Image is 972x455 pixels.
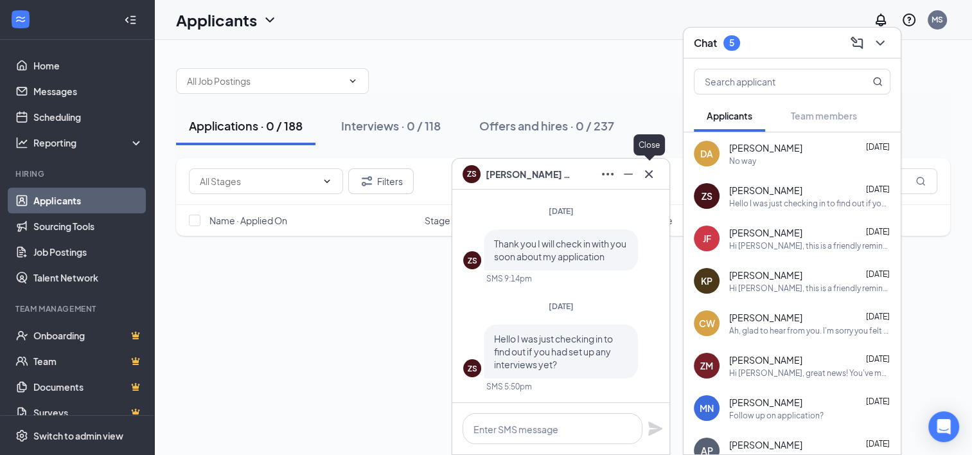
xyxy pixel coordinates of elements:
[729,156,756,166] div: No way
[14,13,27,26] svg: WorkstreamLogo
[700,402,714,415] div: MN
[187,74,342,88] input: All Job Postings
[729,311,802,324] span: [PERSON_NAME]
[33,400,143,425] a: SurveysCrown
[873,12,888,28] svg: Notifications
[729,240,890,251] div: Hi [PERSON_NAME], this is a friendly reminder. Your meeting with Boulevard American Bistro for Li...
[176,9,257,31] h1: Applicants
[847,33,867,53] button: ComposeMessage
[932,14,943,25] div: MS
[872,35,888,51] svg: ChevronDown
[200,174,317,188] input: All Stages
[189,118,303,134] div: Applications · 0 / 188
[549,301,574,311] span: [DATE]
[549,206,574,216] span: [DATE]
[33,348,143,374] a: TeamCrown
[866,142,890,152] span: [DATE]
[729,325,890,336] div: Ah, glad to hear from you. I'm sorry you felt poorly, that's never a good time but glad you're be...
[729,37,734,48] div: 5
[866,397,890,406] span: [DATE]
[33,323,143,348] a: OnboardingCrown
[425,214,450,227] span: Stage
[701,274,712,287] div: KP
[729,198,890,209] div: Hello I was just checking in to find out if you had set up any interviews yet?
[866,312,890,321] span: [DATE]
[486,381,532,392] div: SMS 5:50pm
[700,147,713,160] div: DA
[33,265,143,290] a: Talent Network
[618,164,639,184] button: Minimize
[729,396,802,409] span: [PERSON_NAME]
[33,429,123,442] div: Switch to admin view
[639,164,659,184] button: Cross
[866,184,890,194] span: [DATE]
[621,166,636,182] svg: Minimize
[702,190,712,202] div: ZS
[33,374,143,400] a: DocumentsCrown
[729,141,802,154] span: [PERSON_NAME]
[33,53,143,78] a: Home
[915,176,926,186] svg: MagnifyingGlass
[494,238,626,262] span: Thank you I will check in with you soon about my application
[901,12,917,28] svg: QuestionInfo
[486,273,532,284] div: SMS 9:14pm
[729,283,890,294] div: Hi [PERSON_NAME], this is a friendly reminder. Your meeting with Boulevard American Bistro for Li...
[870,33,890,53] button: ChevronDown
[15,429,28,442] svg: Settings
[486,167,576,181] span: [PERSON_NAME] Suagee
[703,232,711,245] div: JF
[729,184,802,197] span: [PERSON_NAME]
[729,353,802,366] span: [PERSON_NAME]
[729,438,802,451] span: [PERSON_NAME]
[33,213,143,239] a: Sourcing Tools
[729,410,824,421] div: Follow up on application?
[209,214,287,227] span: Name · Applied On
[699,317,715,330] div: CW
[641,166,657,182] svg: Cross
[729,269,802,281] span: [PERSON_NAME]
[694,36,717,50] h3: Chat
[648,421,663,436] svg: Plane
[124,13,137,26] svg: Collapse
[33,136,144,149] div: Reporting
[348,76,358,86] svg: ChevronDown
[866,227,890,236] span: [DATE]
[707,110,752,121] span: Applicants
[866,269,890,279] span: [DATE]
[262,12,278,28] svg: ChevronDown
[633,134,665,156] div: Close
[468,255,477,266] div: ZS
[849,35,865,51] svg: ComposeMessage
[791,110,857,121] span: Team members
[729,368,890,379] div: Hi [PERSON_NAME], great news! You've moved to the next stage of the application. We'd like to inv...
[700,359,713,372] div: ZM
[33,104,143,130] a: Scheduling
[15,303,141,314] div: Team Management
[468,363,477,374] div: ZS
[597,164,618,184] button: Ellipses
[33,239,143,265] a: Job Postings
[872,76,883,87] svg: MagnifyingGlass
[359,174,375,189] svg: Filter
[600,166,615,182] svg: Ellipses
[322,176,332,186] svg: ChevronDown
[15,168,141,179] div: Hiring
[866,439,890,449] span: [DATE]
[33,78,143,104] a: Messages
[694,69,847,94] input: Search applicant
[479,118,614,134] div: Offers and hires · 0 / 237
[928,411,959,442] div: Open Intercom Messenger
[729,226,802,239] span: [PERSON_NAME]
[33,188,143,213] a: Applicants
[348,168,414,194] button: Filter Filters
[341,118,441,134] div: Interviews · 0 / 118
[15,136,28,149] svg: Analysis
[866,354,890,364] span: [DATE]
[494,333,613,370] span: Hello I was just checking in to find out if you had set up any interviews yet?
